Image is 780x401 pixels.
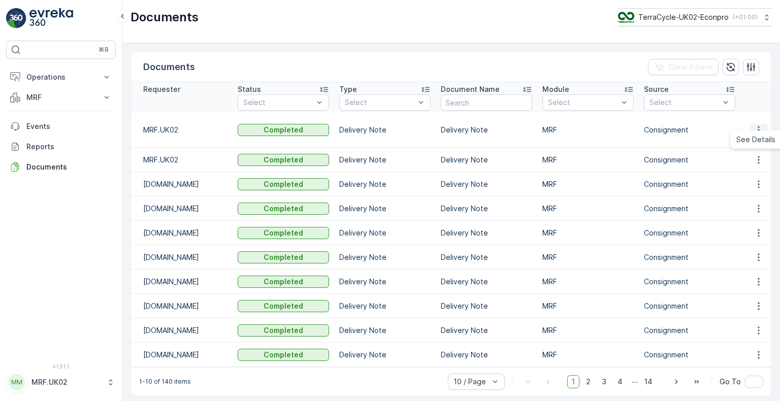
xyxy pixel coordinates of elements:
[238,178,329,190] button: Completed
[26,92,95,103] p: MRF
[644,228,735,238] p: Consignment
[143,155,227,165] p: MRF.UK02
[644,155,735,165] p: Consignment
[644,84,669,94] p: Source
[644,350,735,360] p: Consignment
[143,228,227,238] p: [DOMAIN_NAME]
[644,179,735,189] p: Consignment
[238,349,329,361] button: Completed
[644,277,735,287] p: Consignment
[345,97,415,108] p: Select
[441,94,532,111] input: Search
[339,179,431,189] p: Delivery Note
[6,157,116,177] a: Documents
[441,301,532,311] p: Delivery Note
[264,252,303,262] p: Completed
[238,251,329,263] button: Completed
[143,60,195,74] p: Documents
[238,227,329,239] button: Completed
[441,252,532,262] p: Delivery Note
[542,84,569,94] p: Module
[618,8,772,26] button: TerraCycle-UK02-Econpro(+01:00)
[264,301,303,311] p: Completed
[441,204,532,214] p: Delivery Note
[238,124,329,136] button: Completed
[644,125,735,135] p: Consignment
[339,325,431,336] p: Delivery Note
[6,363,116,370] span: v 1.51.1
[339,228,431,238] p: Delivery Note
[264,179,303,189] p: Completed
[618,12,634,23] img: terracycle_logo_wKaHoWT.png
[264,277,303,287] p: Completed
[143,252,227,262] p: [DOMAIN_NAME]
[339,84,357,94] p: Type
[441,155,532,165] p: Delivery Note
[542,125,634,135] p: MRF
[644,252,735,262] p: Consignment
[29,8,73,28] img: logo_light-DOdMpM7g.png
[648,59,719,75] button: Clear Filters
[649,97,720,108] p: Select
[339,204,431,214] p: Delivery Note
[339,125,431,135] p: Delivery Note
[441,84,500,94] p: Document Name
[6,372,116,393] button: MMMRF.UK02
[143,204,227,214] p: [DOMAIN_NAME]
[9,374,25,390] div: MM
[581,375,595,388] span: 2
[264,325,303,336] p: Completed
[264,228,303,238] p: Completed
[542,301,634,311] p: MRF
[26,72,95,82] p: Operations
[339,252,431,262] p: Delivery Note
[264,155,303,165] p: Completed
[542,325,634,336] p: MRF
[238,324,329,337] button: Completed
[143,325,227,336] p: [DOMAIN_NAME]
[99,46,109,54] p: ⌘B
[143,125,227,135] p: MRF.UK02
[668,62,712,72] p: Clear Filters
[597,375,611,388] span: 3
[644,301,735,311] p: Consignment
[441,350,532,360] p: Delivery Note
[6,137,116,157] a: Reports
[131,9,199,25] p: Documents
[6,116,116,137] a: Events
[732,132,779,147] a: See Details
[26,162,112,172] p: Documents
[238,300,329,312] button: Completed
[542,228,634,238] p: MRF
[143,179,227,189] p: [DOMAIN_NAME]
[139,378,191,386] p: 1-10 of 140 items
[6,67,116,87] button: Operations
[143,301,227,311] p: [DOMAIN_NAME]
[542,252,634,262] p: MRF
[264,204,303,214] p: Completed
[542,179,634,189] p: MRF
[720,377,741,387] span: Go To
[441,179,532,189] p: Delivery Note
[441,277,532,287] p: Delivery Note
[143,277,227,287] p: [DOMAIN_NAME]
[542,350,634,360] p: MRF
[736,135,775,145] span: See Details
[638,12,729,22] p: TerraCycle-UK02-Econpro
[339,301,431,311] p: Delivery Note
[26,142,112,152] p: Reports
[640,375,657,388] span: 14
[243,97,313,108] p: Select
[613,375,627,388] span: 4
[542,277,634,287] p: MRF
[143,350,227,360] p: [DOMAIN_NAME]
[6,87,116,108] button: MRF
[26,121,112,131] p: Events
[339,155,431,165] p: Delivery Note
[264,350,303,360] p: Completed
[238,203,329,215] button: Completed
[264,125,303,135] p: Completed
[644,325,735,336] p: Consignment
[238,276,329,288] button: Completed
[548,97,618,108] p: Select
